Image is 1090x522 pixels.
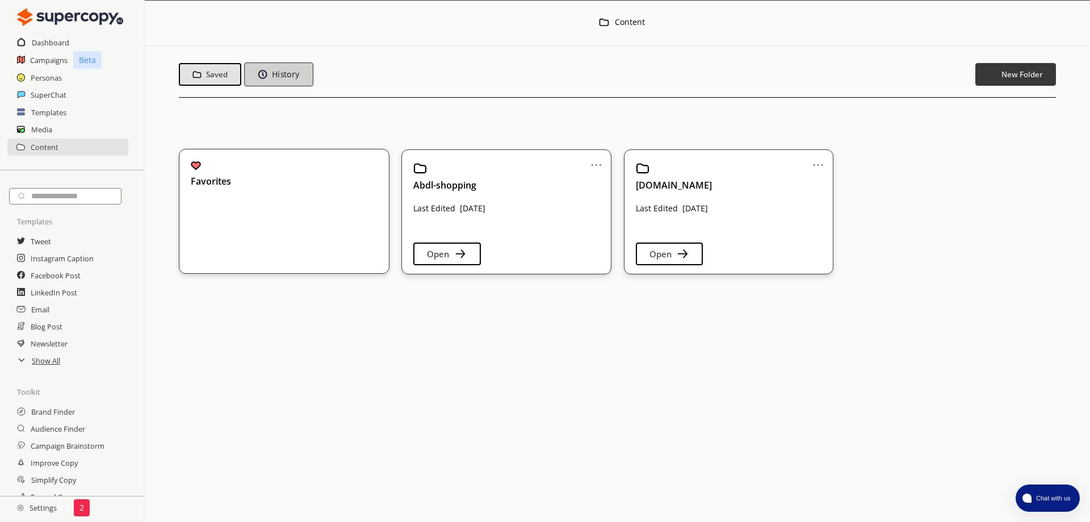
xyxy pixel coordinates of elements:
[31,69,62,86] a: Personas
[649,248,672,260] b: Open
[30,30,84,39] div: Domaine: [URL]
[31,301,49,318] a: Email
[17,504,24,511] img: Close
[206,69,228,80] b: Saved
[31,233,51,250] a: Tweet
[590,156,602,165] a: ...
[46,66,55,75] img: tab_domain_overview_orange.svg
[31,121,52,138] a: Media
[32,18,56,27] div: v 4.0.25
[31,454,78,471] a: Improve Copy
[413,161,427,175] img: Close
[1001,69,1043,80] b: New Folder
[31,488,75,506] a: Expand Copy
[31,437,104,454] a: Campaign Brainstorm
[191,177,231,186] b: Favorites
[460,204,485,213] p: [DATE]
[31,86,66,103] a: SuperChat
[636,204,678,213] p: Last Edited
[191,161,201,171] img: Close
[79,503,84,512] p: 2
[31,335,68,352] a: Newsletter
[812,156,824,165] a: ...
[31,403,75,420] a: Brand Finder
[31,284,77,301] a: LinkedIn Post
[31,420,85,437] a: Audience Finder
[31,318,62,335] a: Blog Post
[129,66,138,75] img: tab_keywords_by_traffic_grey.svg
[413,204,455,213] p: Last Edited
[31,250,94,267] a: Instagram Caption
[599,17,609,27] img: Close
[636,179,712,191] b: [DOMAIN_NAME]
[427,248,449,260] b: Open
[271,69,299,80] b: History
[682,204,708,213] p: [DATE]
[31,471,76,488] a: Simplify Copy
[58,67,87,74] div: Domaine
[18,30,27,39] img: website_grey.svg
[32,34,69,51] a: Dashboard
[30,52,68,69] a: Campaigns
[141,67,174,74] div: Mots-clés
[636,161,649,175] img: Close
[73,51,102,69] p: Beta
[413,243,481,265] button: Open
[31,267,81,284] a: Facebook Post
[179,63,241,86] button: Saved
[1032,494,1073,503] span: Chat with us
[17,6,123,28] img: Close
[32,352,60,369] a: Show All
[31,104,66,121] a: Templates
[975,63,1057,86] button: New Folder
[636,243,703,265] button: Open
[31,139,58,156] a: Content
[413,179,476,191] b: Abdl-shopping
[615,18,645,29] div: Content
[1016,485,1080,512] button: atlas-launcher
[244,62,313,86] button: History
[18,18,27,27] img: logo_orange.svg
